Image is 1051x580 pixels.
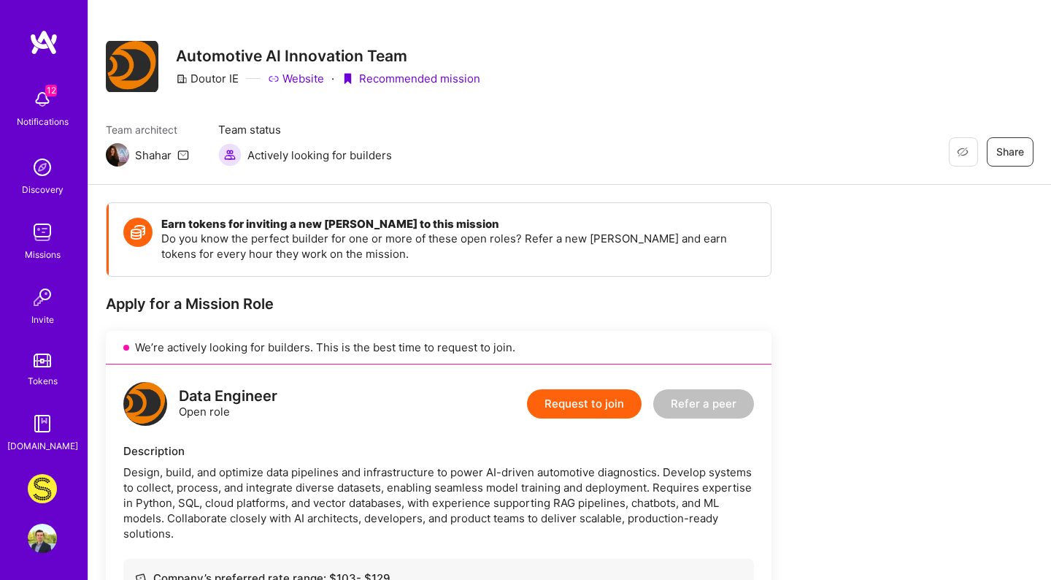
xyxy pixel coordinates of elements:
div: Invite [31,312,54,327]
img: teamwork [28,218,57,247]
img: Invite [28,283,57,312]
div: Data Engineer [179,389,277,404]
img: Actively looking for builders [218,143,242,167]
h4: Earn tokens for inviting a new [PERSON_NAME] to this mission [161,218,756,231]
div: Notifications [17,114,69,129]
div: Discovery [22,182,63,197]
div: Recommended mission [342,71,480,86]
a: Website [268,71,324,86]
div: [DOMAIN_NAME] [7,438,78,454]
i: icon PurpleRibbon [342,73,353,85]
img: logo [29,29,58,56]
span: Team architect [106,122,189,137]
img: Token icon [123,218,153,247]
div: Description [123,443,754,459]
span: Team status [218,122,392,137]
div: Design, build, and optimize data pipelines and infrastructure to power AI-driven automotive diagn... [123,465,754,541]
div: Doutor IE [176,71,239,86]
p: Do you know the perfect builder for one or more of these open roles? Refer a new [PERSON_NAME] an... [161,231,756,262]
h3: Automotive AI Innovation Team [176,47,480,65]
button: Request to join [527,389,642,419]
img: Company Logo [106,41,158,92]
img: guide book [28,409,57,438]
div: Shahar [135,148,172,163]
div: · [331,71,334,86]
div: Apply for a Mission Role [106,294,771,313]
span: Share [996,145,1024,159]
div: Open role [179,389,277,419]
img: tokens [34,354,51,367]
img: Team Architect [106,143,129,167]
i: icon CompanyGray [176,73,188,85]
div: Tokens [28,373,58,389]
img: User Avatar [28,524,57,553]
img: Studs: A Fresh Take on Ear Piercing & Earrings [28,474,57,503]
img: bell [28,85,57,114]
button: Refer a peer [653,389,754,419]
div: We’re actively looking for builders. This is the best time to request to join. [106,331,771,365]
a: User Avatar [24,524,61,553]
i: icon EyeClosed [957,146,969,158]
i: icon Mail [177,149,189,161]
span: Actively looking for builders [247,148,392,163]
img: discovery [28,153,57,182]
img: logo [123,382,167,426]
a: Studs: A Fresh Take on Ear Piercing & Earrings [24,474,61,503]
span: 12 [45,85,57,96]
div: Missions [25,247,61,262]
button: Share [987,137,1033,167]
